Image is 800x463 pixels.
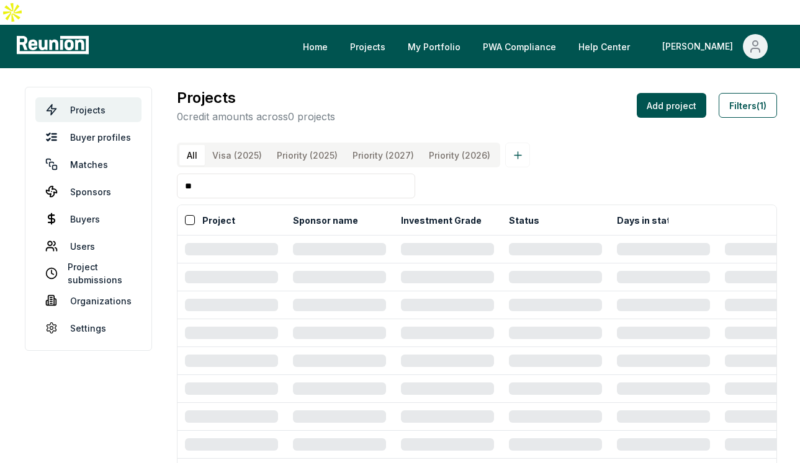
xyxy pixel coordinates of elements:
button: Days in status [614,208,684,232]
a: PWA Compliance [473,34,566,59]
button: Investment Grade [398,208,484,232]
a: Organizations [35,288,142,313]
p: 0 credit amounts across 0 projects [177,109,335,124]
a: Projects [340,34,395,59]
button: Project [200,208,238,232]
button: Add project [637,93,706,118]
button: All [179,145,205,165]
button: Visa (2025) [205,145,269,165]
button: Priority (2026) [421,145,498,165]
button: Filters(1) [719,93,777,118]
a: Project submissions [35,261,142,286]
button: Status [506,208,542,232]
a: Sponsors [35,179,142,204]
h3: Projects [177,87,335,109]
a: Projects [35,97,142,122]
button: Sponsor name [290,208,361,232]
a: Settings [35,315,142,340]
a: Users [35,234,142,258]
a: My Portfolio [398,34,470,59]
a: Help Center [569,34,640,59]
a: Buyers [35,206,142,231]
button: [PERSON_NAME] [652,34,778,59]
a: Buyer profiles [35,125,142,149]
button: Priority (2027) [345,145,421,165]
button: Priority (2025) [269,145,345,165]
div: [PERSON_NAME] [662,34,738,59]
nav: Main [293,34,788,59]
a: Home [293,34,338,59]
a: Matches [35,152,142,177]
